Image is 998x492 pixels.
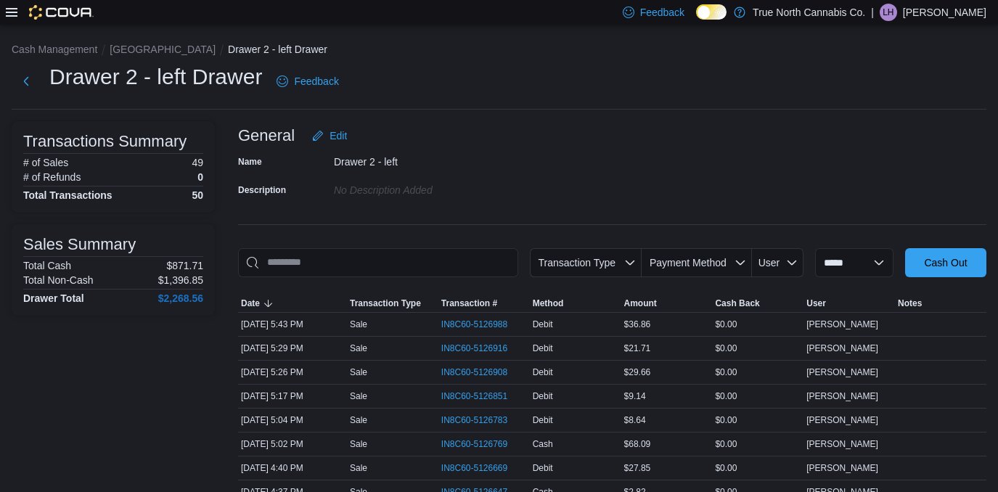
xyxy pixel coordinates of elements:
p: $1,396.85 [158,274,203,286]
span: IN8C60-5126851 [441,390,507,402]
button: Cash Management [12,44,97,55]
span: Debit [533,414,553,426]
span: Debit [533,390,553,402]
div: Drawer 2 - left [334,150,528,168]
span: Feedback [294,74,338,89]
img: Cova [29,5,94,20]
button: Method [530,295,621,312]
div: [DATE] 5:26 PM [238,364,347,381]
span: $21.71 [624,343,651,354]
span: Transaction # [441,298,497,309]
button: Edit [306,121,353,150]
span: LH [883,4,893,21]
div: $0.00 [712,459,803,477]
h6: # of Refunds [23,171,81,183]
button: Notes [895,295,986,312]
p: Sale [350,343,367,354]
span: Debit [533,343,553,354]
button: IN8C60-5126851 [441,388,522,405]
span: Transaction Type [350,298,421,309]
span: [PERSON_NAME] [806,343,878,354]
span: IN8C60-5126669 [441,462,507,474]
label: Name [238,156,262,168]
h6: # of Sales [23,157,68,168]
div: No Description added [334,179,528,196]
button: [GEOGRAPHIC_DATA] [110,44,216,55]
span: Debit [533,319,553,330]
span: User [758,257,780,268]
p: Sale [350,366,367,378]
button: Cash Out [905,248,986,277]
span: Notes [898,298,922,309]
div: [DATE] 4:40 PM [238,459,347,477]
button: Transaction Type [347,295,438,312]
p: 49 [192,157,203,168]
span: $9.14 [624,390,646,402]
span: Amount [624,298,657,309]
h3: Transactions Summary [23,133,187,150]
span: [PERSON_NAME] [806,438,878,450]
button: IN8C60-5126769 [441,435,522,453]
span: Edit [330,128,347,143]
span: IN8C60-5126783 [441,414,507,426]
span: $29.66 [624,366,651,378]
h6: Total Non-Cash [23,274,94,286]
p: $871.71 [166,260,203,271]
h1: Drawer 2 - left Drawer [49,62,262,91]
div: $0.00 [712,316,803,333]
h3: General [238,127,295,144]
p: Sale [350,319,367,330]
p: [PERSON_NAME] [903,4,986,21]
span: Cash Back [715,298,759,309]
input: This is a search bar. As you type, the results lower in the page will automatically filter. [238,248,518,277]
h4: Total Transactions [23,189,113,201]
label: Description [238,184,286,196]
input: Dark Mode [696,4,727,20]
span: Debit [533,366,553,378]
p: Sale [350,390,367,402]
p: Sale [350,414,367,426]
span: [PERSON_NAME] [806,319,878,330]
div: [DATE] 5:17 PM [238,388,347,405]
div: [DATE] 5:43 PM [238,316,347,333]
button: Next [12,67,41,96]
button: Transaction Type [530,248,642,277]
div: $0.00 [712,435,803,453]
button: IN8C60-5126988 [441,316,522,333]
span: Transaction Type [538,257,615,268]
span: IN8C60-5126908 [441,366,507,378]
span: [PERSON_NAME] [806,366,878,378]
span: Cash Out [924,255,967,270]
button: Amount [621,295,713,312]
span: IN8C60-5126916 [441,343,507,354]
span: [PERSON_NAME] [806,462,878,474]
span: User [806,298,826,309]
button: IN8C60-5126908 [441,364,522,381]
span: Debit [533,462,553,474]
p: Sale [350,438,367,450]
button: IN8C60-5126783 [441,411,522,429]
h6: Total Cash [23,260,71,271]
span: Method [533,298,564,309]
p: 0 [197,171,203,183]
nav: An example of EuiBreadcrumbs [12,42,986,60]
span: Date [241,298,260,309]
span: [PERSON_NAME] [806,390,878,402]
div: [DATE] 5:04 PM [238,411,347,429]
button: Drawer 2 - left Drawer [228,44,327,55]
button: Cash Back [712,295,803,312]
button: Transaction # [438,295,530,312]
p: Sale [350,462,367,474]
h4: $2,268.56 [158,292,203,304]
div: $0.00 [712,340,803,357]
span: Payment Method [650,257,727,268]
button: User [752,248,803,277]
span: $68.09 [624,438,651,450]
div: $0.00 [712,388,803,405]
span: $27.85 [624,462,651,474]
span: Feedback [640,5,684,20]
span: $8.64 [624,414,646,426]
span: [PERSON_NAME] [806,414,878,426]
button: Date [238,295,347,312]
